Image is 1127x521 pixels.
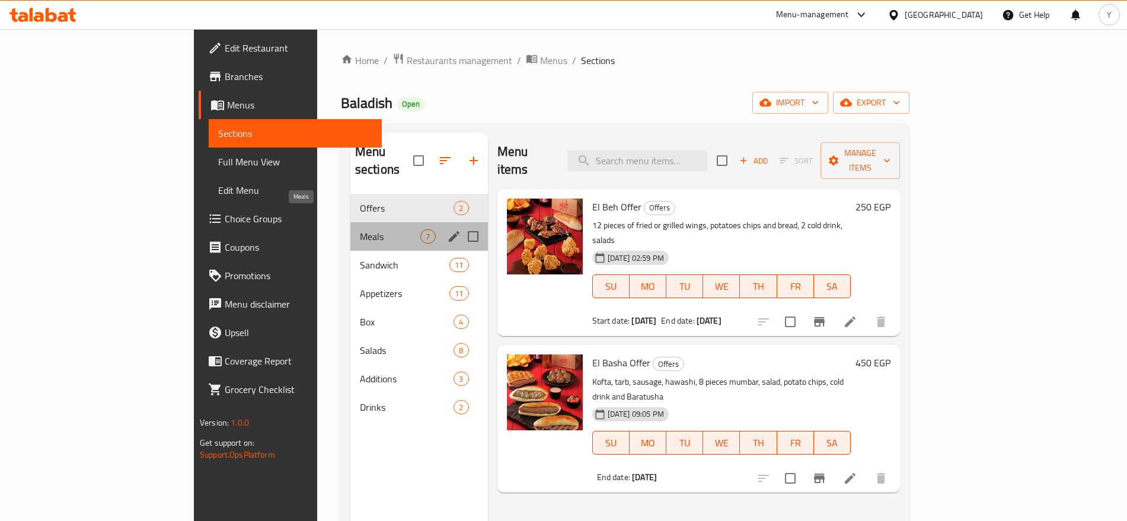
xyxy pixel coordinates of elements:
span: Select section first [772,152,820,170]
span: Select to update [778,309,803,334]
span: End date: [597,469,630,485]
span: Sections [581,53,615,68]
div: Sandwich11 [350,251,488,279]
div: items [449,258,468,272]
div: items [420,229,435,244]
div: Offers [653,357,684,371]
span: TU [671,434,698,452]
span: SU [598,434,625,452]
span: Appetizers [360,286,450,301]
div: Box4 [350,308,488,336]
span: export [842,95,900,110]
span: Offers [653,357,684,371]
span: 11 [450,288,468,299]
span: 1.0.0 [231,415,249,430]
span: import [762,95,819,110]
span: Edit Restaurant [225,41,372,55]
span: Box [360,315,454,329]
button: delete [867,308,895,336]
nav: breadcrumb [341,53,909,68]
button: TH [740,274,777,298]
span: El Beh Offer [592,198,641,216]
span: Coverage Report [225,354,372,368]
a: Upsell [199,318,382,347]
span: Select section [710,148,735,173]
div: items [454,372,468,386]
span: Manage items [830,146,890,175]
span: Meals [360,229,421,244]
span: Additions [360,372,454,386]
span: Y [1107,8,1112,21]
button: SA [814,274,851,298]
span: Offers [360,201,454,215]
a: Branches [199,62,382,91]
button: Branch-specific-item [805,464,834,493]
div: items [454,315,468,329]
a: Edit menu item [843,315,857,329]
span: Add item [735,152,772,170]
h2: Menu items [497,143,553,178]
button: Add section [459,146,488,175]
button: FR [777,431,814,455]
span: El Basha Offer [592,354,650,372]
div: Salads8 [350,336,488,365]
span: 2 [454,203,468,214]
span: Branches [225,69,372,84]
button: TH [740,431,777,455]
span: SA [819,278,846,295]
span: Coupons [225,240,372,254]
span: WE [708,278,735,295]
a: Menu disclaimer [199,290,382,318]
span: Baladish [341,90,392,116]
div: items [454,201,468,215]
span: Menus [227,98,372,112]
div: Offers [644,201,675,215]
div: [GEOGRAPHIC_DATA] [905,8,983,21]
button: SU [592,274,630,298]
b: [DATE] [631,313,656,328]
a: Promotions [199,261,382,290]
span: Drinks [360,400,454,414]
a: Support.OpsPlatform [200,447,275,462]
span: 4 [454,317,468,328]
div: Appetizers11 [350,279,488,308]
span: MO [634,434,662,452]
span: Add [738,154,770,168]
button: MO [630,274,666,298]
a: Grocery Checklist [199,375,382,404]
span: FR [782,434,809,452]
a: Sections [209,119,382,148]
h2: Menu sections [355,143,413,178]
span: FR [782,278,809,295]
span: [DATE] 02:59 PM [603,252,669,264]
span: Promotions [225,269,372,283]
img: El Basha Offer [507,354,583,430]
span: Get support on: [200,435,254,450]
div: Drinks2 [350,393,488,421]
div: Open [397,97,424,111]
a: Menus [199,91,382,119]
span: Menus [540,53,567,68]
div: items [454,343,468,357]
button: FR [777,274,814,298]
span: TU [671,278,698,295]
button: TU [666,431,703,455]
button: SU [592,431,630,455]
input: search [567,151,707,171]
div: Offers2 [350,194,488,222]
a: Menus [526,53,567,68]
button: edit [445,228,463,245]
p: 12 pieces of fried or grilled wings, potatoes chips and bread, 2 cold drink, salads [592,218,851,248]
span: Choice Groups [225,212,372,226]
span: 3 [454,373,468,385]
a: Edit Menu [209,176,382,204]
button: Add [735,152,772,170]
div: Additions3 [350,365,488,393]
span: Start date: [592,313,630,328]
span: Sandwich [360,258,450,272]
div: items [449,286,468,301]
span: Salads [360,343,454,357]
img: El Beh Offer [507,199,583,274]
